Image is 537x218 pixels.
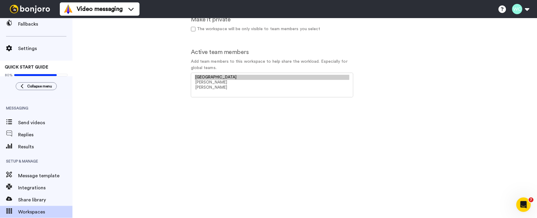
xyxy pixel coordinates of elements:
[18,21,72,28] span: Fallbacks
[77,5,123,13] span: Video messaging
[18,143,72,150] span: Results
[516,197,531,212] iframe: Intercom live chat
[16,82,57,90] button: Collapse menu
[191,49,353,55] h2: Active team members
[5,73,13,77] span: 80%
[191,27,196,32] input: The workspace will be only visible to team members you select
[5,65,48,69] span: QUICK START GUIDE
[18,184,72,191] span: Integrations
[195,85,349,90] option: [PERSON_NAME]
[18,131,72,138] span: Replies
[191,16,353,23] h2: Make it private
[18,172,72,179] span: Message template
[195,80,349,85] option: [PERSON_NAME]
[18,45,72,52] span: Settings
[18,196,72,204] span: Share library
[7,5,53,13] img: bj-logo-header-white.svg
[191,26,320,32] label: The workspace will be only visible to team members you select
[63,4,73,14] img: vm-color.svg
[529,197,534,202] span: 7
[191,58,353,71] label: Add team members to this workspace to help share the workload. Especially for global teams.
[18,208,72,216] span: Workspaces
[195,75,349,80] option: [GEOGRAPHIC_DATA]
[18,119,72,126] span: Send videos
[27,84,52,89] span: Collapse menu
